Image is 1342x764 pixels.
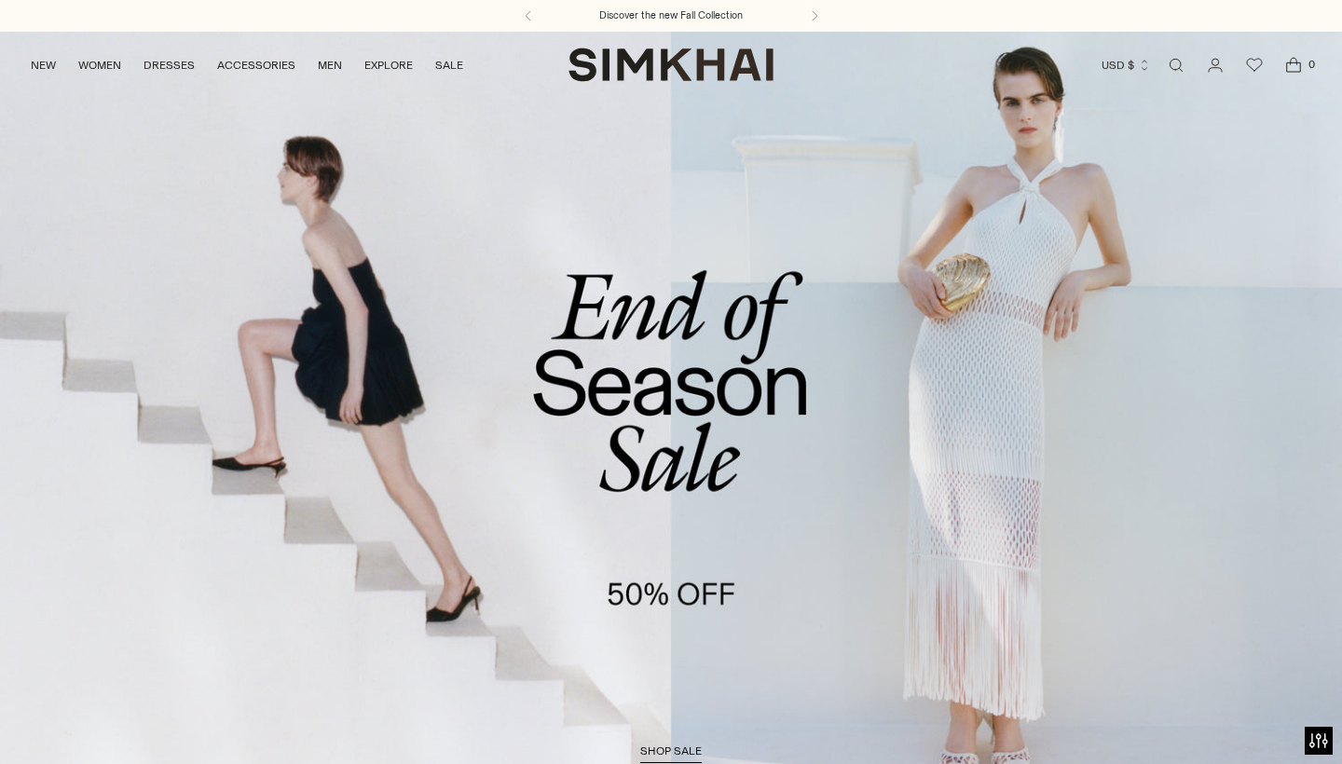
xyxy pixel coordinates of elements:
a: MEN [318,45,342,86]
a: Open cart modal [1275,47,1312,84]
a: shop sale [640,744,702,763]
a: DRESSES [144,45,195,86]
a: SIMKHAI [568,47,774,83]
a: NEW [31,45,56,86]
a: Go to the account page [1197,47,1234,84]
a: Wishlist [1236,47,1273,84]
button: USD $ [1102,45,1151,86]
a: Open search modal [1157,47,1195,84]
a: WOMEN [78,45,121,86]
span: 0 [1303,56,1320,73]
a: EXPLORE [364,45,413,86]
span: shop sale [640,744,702,757]
a: SALE [435,45,463,86]
a: Discover the new Fall Collection [599,8,743,23]
a: ACCESSORIES [217,45,295,86]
